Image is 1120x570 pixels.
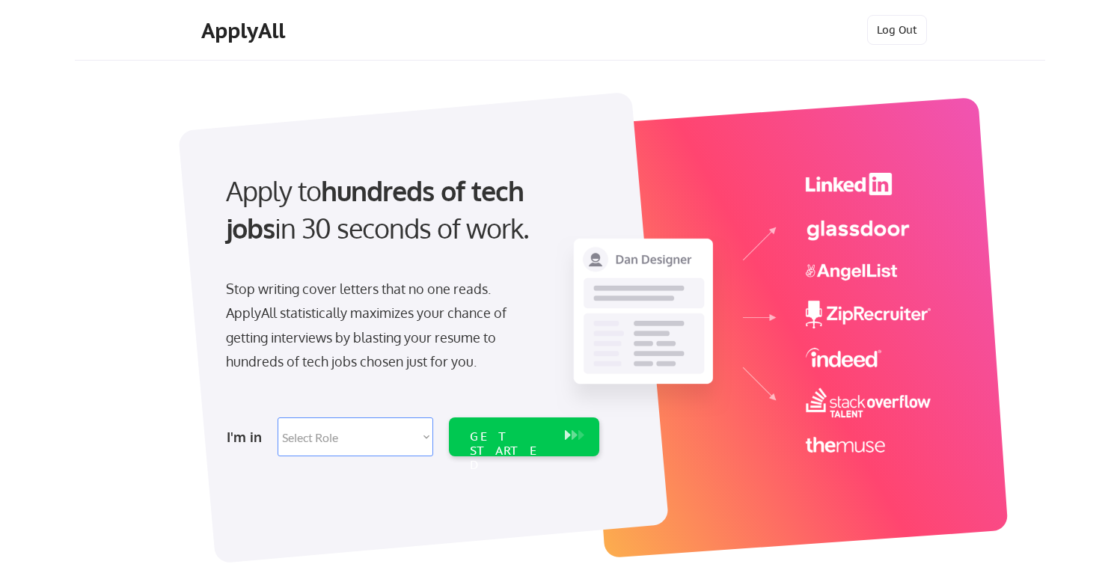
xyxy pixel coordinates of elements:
button: Log Out [867,15,927,45]
div: Stop writing cover letters that no one reads. ApplyAll statistically maximizes your chance of get... [226,277,533,374]
div: Apply to in 30 seconds of work. [226,172,593,248]
div: I'm in [227,425,269,449]
strong: hundreds of tech jobs [226,174,530,245]
div: ApplyAll [201,18,290,43]
div: GET STARTED [470,429,550,473]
